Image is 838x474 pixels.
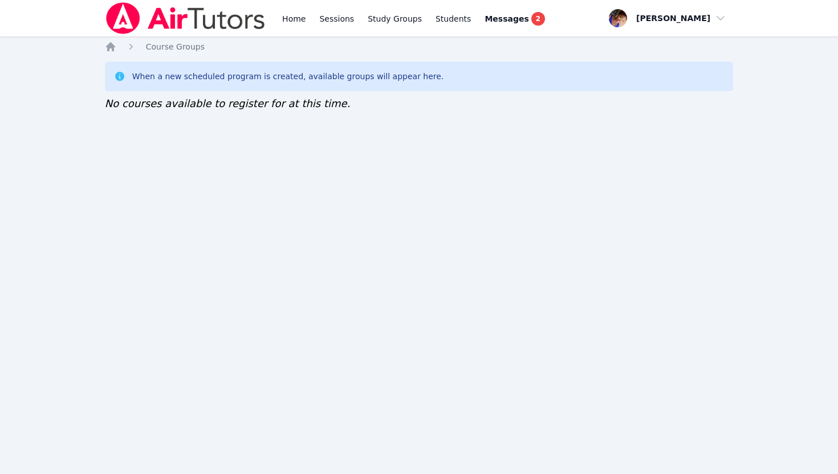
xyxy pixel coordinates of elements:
[105,2,266,34] img: Air Tutors
[105,41,734,52] nav: Breadcrumb
[105,97,351,109] span: No courses available to register for at this time.
[531,12,545,26] span: 2
[146,42,205,51] span: Course Groups
[146,41,205,52] a: Course Groups
[485,13,528,24] span: Messages
[132,71,444,82] div: When a new scheduled program is created, available groups will appear here.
